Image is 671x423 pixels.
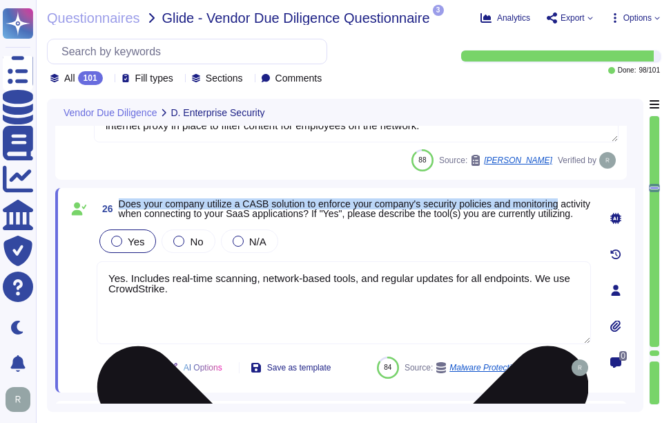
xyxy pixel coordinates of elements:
span: Source: [439,155,552,166]
img: user [6,387,30,412]
div: 101 [78,71,103,85]
button: user [3,384,40,415]
span: N/A [249,236,266,247]
span: Vendor Due Diligence [64,108,157,117]
span: Comments [275,73,322,83]
span: Analytics [497,14,530,22]
span: 26 [97,204,113,214]
span: Done: [618,67,636,74]
span: Options [623,14,652,22]
textarea: Yes. Includes real-time scanning, network-based tools, and regular updates for all endpoints. We ... [97,261,591,344]
img: user [572,359,588,376]
span: D. Enterprise Security [171,108,264,117]
span: 88 [418,156,426,164]
span: 0 [619,351,627,361]
span: Export [561,14,585,22]
span: Fill types [135,73,173,83]
span: [PERSON_NAME] [484,156,552,164]
span: Sections [206,73,243,83]
span: 98 / 101 [639,67,660,74]
span: 3 [433,5,444,16]
img: user [599,152,616,169]
span: All [64,73,75,83]
button: Analytics [480,12,530,23]
input: Search by keywords [55,39,327,64]
span: 84 [384,364,391,371]
span: Yes [128,236,144,247]
span: Verified by [558,156,596,164]
span: No [190,236,203,247]
span: Glide - Vendor Due Diligence Questionnaire [162,11,430,25]
span: Questionnaires [47,11,140,25]
span: Does your company utilize a CASB solution to enforce your company's security policies and monitor... [119,198,591,219]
